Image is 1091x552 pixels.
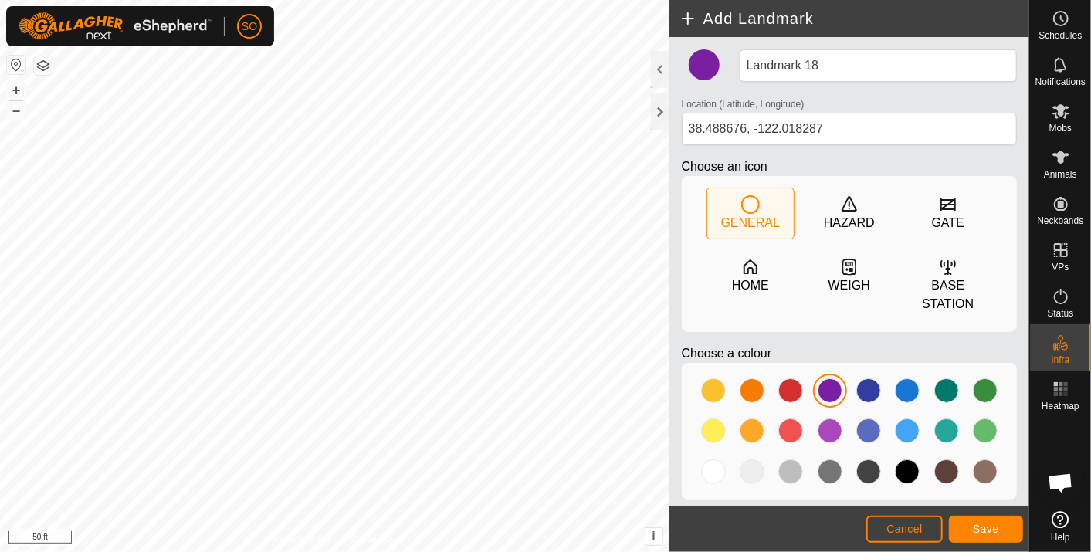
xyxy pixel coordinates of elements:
p: Choose an icon [682,157,1017,176]
button: Reset Map [7,56,25,74]
a: Help [1030,505,1091,548]
h2: Add Landmark [679,9,1029,28]
span: VPs [1052,262,1069,272]
span: SO [242,19,257,35]
button: Save [949,516,1023,543]
div: GATE [932,214,964,232]
button: + [7,81,25,100]
div: HOME [732,276,769,295]
button: Cancel [866,516,943,543]
span: Infra [1051,355,1069,364]
a: Contact Us [350,532,395,546]
button: – [7,101,25,120]
span: Heatmap [1042,401,1079,411]
button: Map Layers [34,56,53,75]
span: Notifications [1035,77,1086,86]
span: i [652,530,655,543]
span: Cancel [886,523,923,535]
a: Privacy Policy [273,532,331,546]
button: i [645,528,662,545]
span: Schedules [1038,31,1082,40]
span: Mobs [1049,124,1072,133]
img: Gallagher Logo [19,12,212,40]
span: Animals [1044,170,1077,179]
span: Help [1051,533,1070,542]
span: Save [973,523,999,535]
div: Open chat [1038,459,1084,506]
div: GENERAL [721,214,780,232]
div: HAZARD [824,214,875,232]
span: Neckbands [1037,216,1083,225]
label: Location (Latitude, Longitude) [682,97,805,111]
div: BASE STATION [905,276,991,313]
p: Choose a colour [682,344,1017,363]
span: Status [1047,309,1073,318]
div: WEIGH [828,276,870,295]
